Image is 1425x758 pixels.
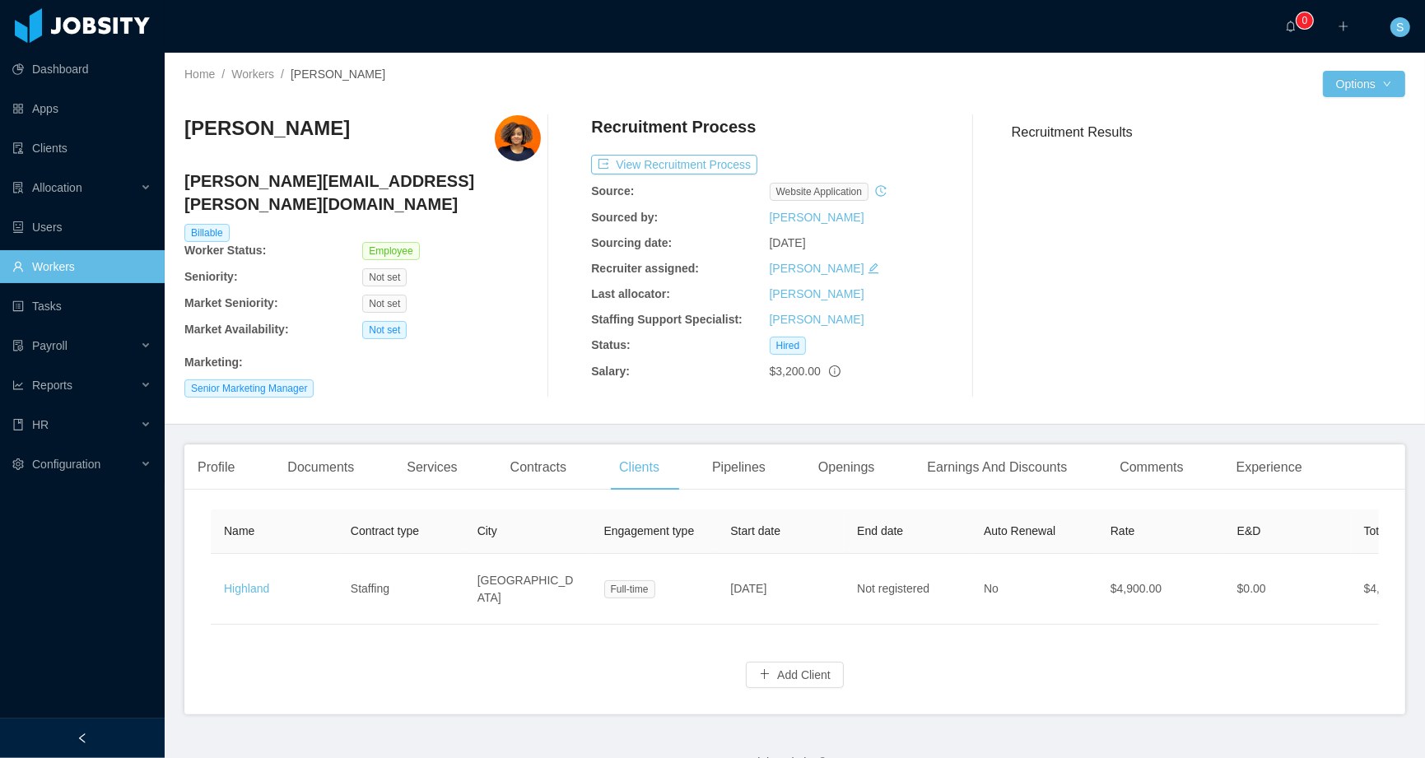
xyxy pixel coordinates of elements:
[604,524,695,537] span: Engagement type
[1111,524,1135,537] span: Rate
[1396,17,1404,37] span: S
[184,67,215,81] a: Home
[1323,71,1405,97] button: Optionsicon: down
[184,244,266,257] b: Worker Status:
[184,444,248,491] div: Profile
[1237,582,1266,595] span: $0.00
[770,211,864,224] a: [PERSON_NAME]
[362,321,407,339] span: Not set
[606,444,673,491] div: Clients
[746,662,844,688] button: icon: plusAdd Client
[12,92,151,125] a: icon: appstoreApps
[495,115,541,161] img: e781983b-62e6-4914-afb4-de08beaf2516_685d8aac5ef47-400w.png
[591,338,630,351] b: Status:
[281,67,284,81] span: /
[875,185,887,197] i: icon: history
[591,287,670,300] b: Last allocator:
[184,224,230,242] span: Billable
[184,356,243,369] b: Marketing :
[770,262,864,275] a: [PERSON_NAME]
[221,67,225,81] span: /
[362,295,407,313] span: Not set
[184,323,289,336] b: Market Availability:
[914,444,1080,491] div: Earnings And Discounts
[231,67,274,81] a: Workers
[1285,21,1297,32] i: icon: bell
[12,53,151,86] a: icon: pie-chartDashboard
[1097,554,1224,625] td: $4,900.00
[12,132,151,165] a: icon: auditClients
[770,183,869,201] span: website application
[857,582,929,595] span: Not registered
[591,313,743,326] b: Staffing Support Specialist:
[184,170,541,216] h4: [PERSON_NAME][EMAIL_ADDRESS][PERSON_NAME][DOMAIN_NAME]
[591,155,757,174] button: icon: exportView Recruitment Process
[604,580,655,598] span: Full-time
[184,270,238,283] b: Seniority:
[32,379,72,392] span: Reports
[770,365,821,378] span: $3,200.00
[184,296,278,309] b: Market Seniority:
[591,365,630,378] b: Salary:
[770,236,806,249] span: [DATE]
[477,524,497,537] span: City
[12,182,24,193] i: icon: solution
[351,524,419,537] span: Contract type
[184,115,350,142] h3: [PERSON_NAME]
[857,524,903,537] span: End date
[770,287,864,300] a: [PERSON_NAME]
[1338,21,1349,32] i: icon: plus
[591,211,658,224] b: Sourced by:
[984,524,1055,537] span: Auto Renewal
[12,250,151,283] a: icon: userWorkers
[1297,12,1313,29] sup: 0
[291,67,385,81] span: [PERSON_NAME]
[464,554,591,625] td: [GEOGRAPHIC_DATA]
[1106,444,1196,491] div: Comments
[184,379,314,398] span: Senior Marketing Manager
[770,337,807,355] span: Hired
[730,582,766,595] span: [DATE]
[1364,524,1389,537] span: Total
[12,340,24,351] i: icon: file-protect
[497,444,580,491] div: Contracts
[591,262,699,275] b: Recruiter assigned:
[32,418,49,431] span: HR
[32,181,82,194] span: Allocation
[394,444,470,491] div: Services
[1012,122,1405,142] h3: Recruitment Results
[1223,444,1316,491] div: Experience
[362,242,419,260] span: Employee
[224,524,254,537] span: Name
[730,524,780,537] span: Start date
[32,458,100,471] span: Configuration
[32,339,68,352] span: Payroll
[805,444,888,491] div: Openings
[12,458,24,470] i: icon: setting
[591,158,757,171] a: icon: exportView Recruitment Process
[591,236,672,249] b: Sourcing date:
[12,379,24,391] i: icon: line-chart
[224,582,269,595] a: Highland
[12,211,151,244] a: icon: robotUsers
[274,444,367,491] div: Documents
[1237,524,1261,537] span: E&D
[829,365,841,377] span: info-circle
[591,115,756,138] h4: Recruitment Process
[699,444,779,491] div: Pipelines
[12,290,151,323] a: icon: profileTasks
[770,313,864,326] a: [PERSON_NAME]
[12,419,24,430] i: icon: book
[591,184,634,198] b: Source:
[868,263,879,274] i: icon: edit
[362,268,407,286] span: Not set
[971,554,1097,625] td: No
[351,582,389,595] span: Staffing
